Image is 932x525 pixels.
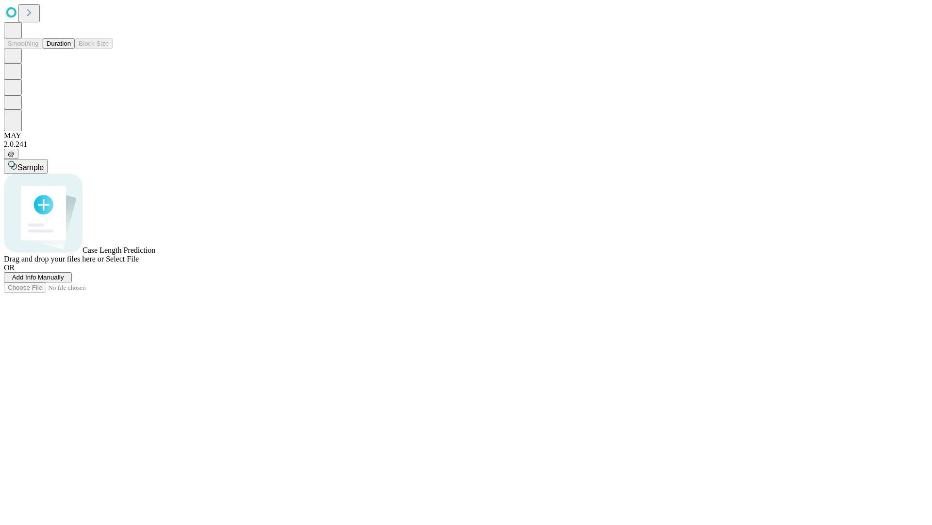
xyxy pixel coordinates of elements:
[4,140,928,149] div: 2.0.241
[12,274,64,281] span: Add Info Manually
[4,131,928,140] div: MAY
[4,263,15,272] span: OR
[43,38,75,49] button: Duration
[75,38,113,49] button: Block Size
[4,272,72,282] button: Add Info Manually
[4,149,18,159] button: @
[8,150,15,157] span: @
[4,255,104,263] span: Drag and drop your files here or
[4,38,43,49] button: Smoothing
[17,163,44,172] span: Sample
[83,246,155,254] span: Case Length Prediction
[4,159,48,174] button: Sample
[106,255,139,263] span: Select File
